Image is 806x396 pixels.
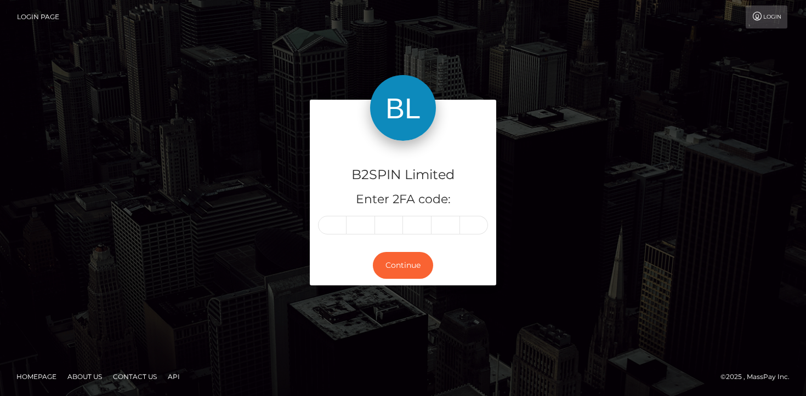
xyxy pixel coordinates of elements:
[370,75,436,141] img: B2SPIN Limited
[746,5,787,28] a: Login
[720,371,798,383] div: © 2025 , MassPay Inc.
[318,165,488,185] h4: B2SPIN Limited
[373,252,433,279] button: Continue
[318,191,488,208] h5: Enter 2FA code:
[12,368,61,385] a: Homepage
[109,368,161,385] a: Contact Us
[63,368,106,385] a: About Us
[163,368,184,385] a: API
[17,5,59,28] a: Login Page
